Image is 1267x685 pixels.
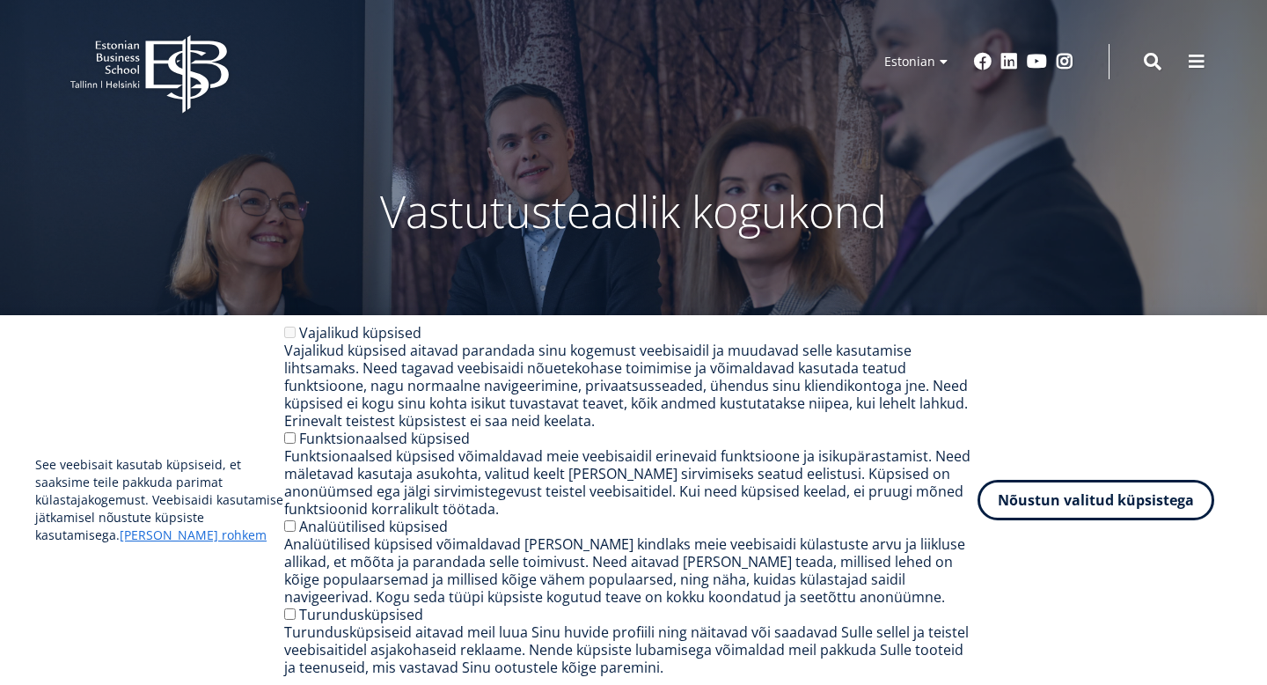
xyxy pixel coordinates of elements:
a: [PERSON_NAME] rohkem [120,527,267,544]
label: Analüütilised küpsised [299,517,448,536]
a: Instagram [1056,53,1073,70]
label: Turundusküpsised [299,605,423,624]
p: Vastutusteadlik kogukond [167,185,1100,238]
label: Funktsionaalsed küpsised [299,429,470,448]
p: See veebisait kasutab küpsiseid, et saaksime teile pakkuda parimat külastajakogemust. Veebisaidi ... [35,456,284,544]
a: Facebook [974,53,992,70]
div: Funktsionaalsed küpsised võimaldavad meie veebisaidil erinevaid funktsioone ja isikupärastamist. ... [284,447,978,518]
button: Nõustun valitud küpsistega [978,480,1214,520]
a: Linkedin [1000,53,1018,70]
div: Vajalikud küpsised aitavad parandada sinu kogemust veebisaidil ja muudavad selle kasutamise lihts... [284,342,978,430]
label: Vajalikud küpsised [299,323,421,342]
div: Turundusküpsiseid aitavad meil luua Sinu huvide profiili ning näitavad või saadavad Sulle sellel ... [284,623,978,676]
div: Analüütilised küpsised võimaldavad [PERSON_NAME] kindlaks meie veebisaidi külastuste arvu ja liik... [284,535,978,606]
a: Youtube [1027,53,1047,70]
